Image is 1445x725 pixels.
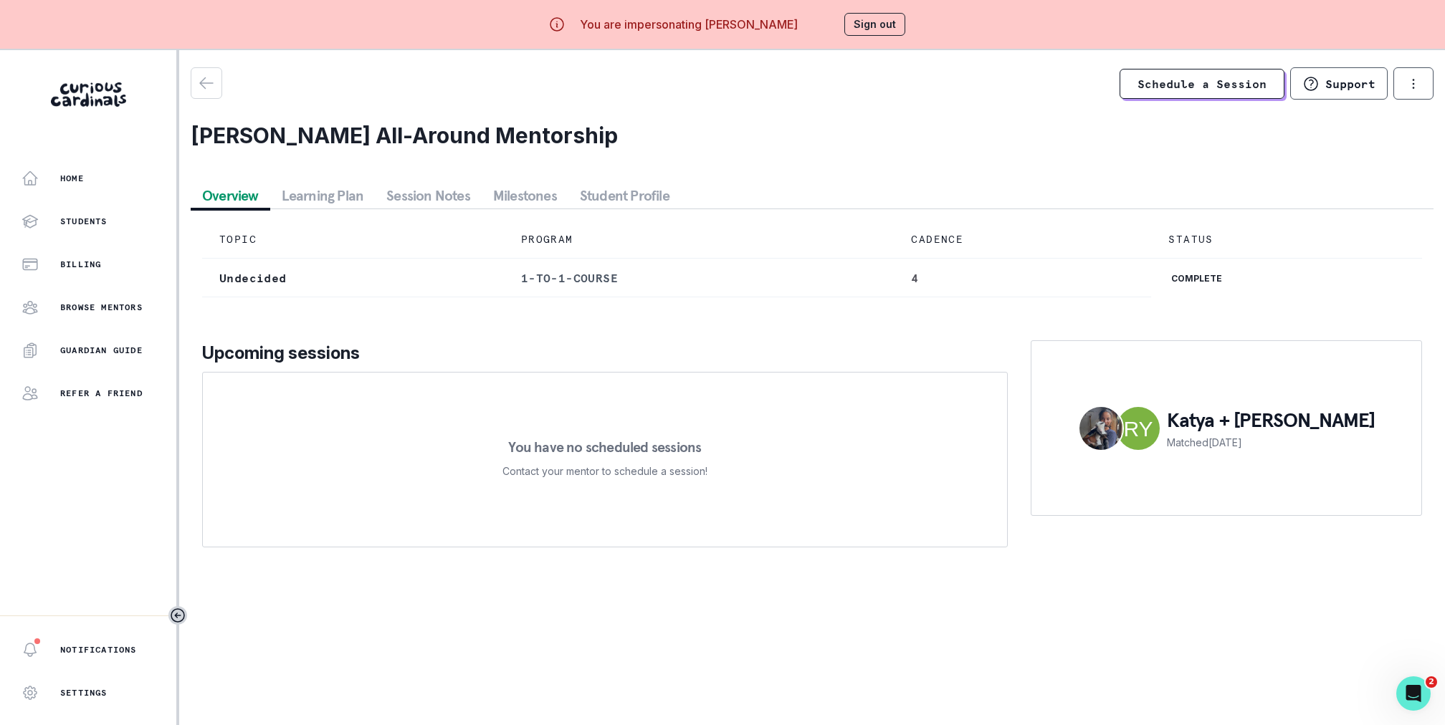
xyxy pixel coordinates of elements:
[1117,407,1160,450] img: Riley Yu
[508,440,701,454] p: You have no scheduled sessions
[502,463,707,480] p: Contact your mentor to schedule a session!
[270,183,376,208] button: Learning Plan
[1168,272,1225,286] span: complete
[1120,69,1284,99] a: Schedule a Session
[1426,676,1437,688] span: 2
[202,259,504,297] td: Undecided
[1167,435,1374,450] p: Matched [DATE]
[191,123,1434,148] h2: [PERSON_NAME] All-Around Mentorship
[60,345,143,356] p: Guardian Guide
[844,13,905,36] button: Sign out
[202,221,504,259] td: TOPIC
[60,644,137,656] p: Notifications
[504,259,895,297] td: 1-to-1-course
[375,183,482,208] button: Session Notes
[51,82,126,107] img: Curious Cardinals Logo
[504,221,895,259] td: PROGRAM
[60,173,84,184] p: Home
[191,183,270,208] button: Overview
[168,606,187,625] button: Toggle sidebar
[1290,67,1388,100] button: Support
[60,388,143,399] p: Refer a friend
[1167,406,1374,435] p: Katya + [PERSON_NAME]
[580,16,798,33] p: You are impersonating [PERSON_NAME]
[60,216,108,227] p: Students
[568,183,681,208] button: Student Profile
[60,687,108,698] p: Settings
[60,259,101,270] p: Billing
[1393,67,1434,100] button: options
[202,340,1008,366] p: Upcoming sessions
[1325,77,1375,91] p: Support
[894,221,1151,259] td: CADENCE
[894,259,1151,297] td: 4
[60,302,143,313] p: Browse Mentors
[1151,221,1422,259] td: STATUS
[482,183,568,208] button: Milestones
[1079,407,1122,450] img: Katya Scott
[1396,676,1431,711] iframe: Intercom live chat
